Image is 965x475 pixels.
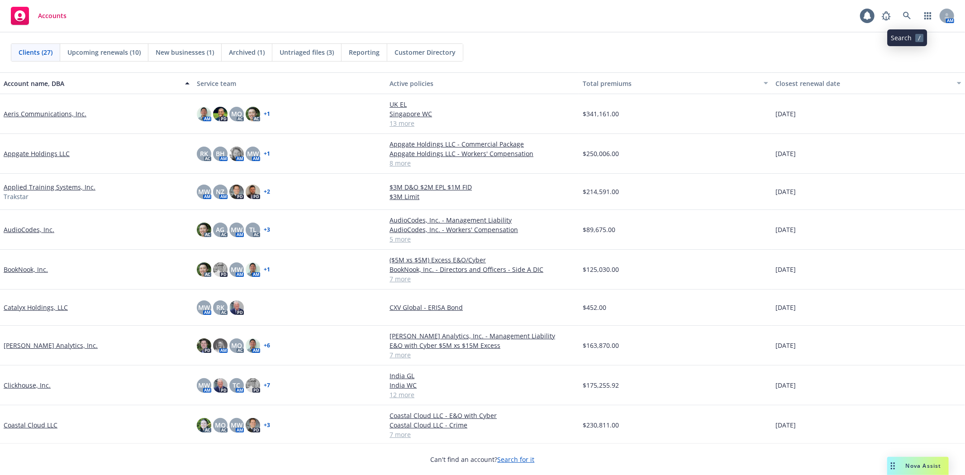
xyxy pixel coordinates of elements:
a: Appgate Holdings LLC - Commercial Package [390,139,575,149]
a: + 1 [264,267,270,272]
span: $214,591.00 [583,187,619,196]
span: Customer Directory [395,47,456,57]
span: [DATE] [775,187,796,196]
a: Switch app [919,7,937,25]
img: photo [197,107,211,121]
span: Trakstar [4,192,29,201]
span: [DATE] [775,109,796,119]
img: photo [246,418,260,432]
span: [DATE] [775,225,796,234]
span: Archived (1) [229,47,265,57]
span: $175,255.92 [583,380,619,390]
a: + 1 [264,111,270,117]
div: Drag to move [887,457,898,475]
span: [DATE] [775,341,796,350]
span: [DATE] [775,420,796,430]
span: RK [216,303,224,312]
a: [PERSON_NAME] Analytics, Inc. - Management Liability [390,331,575,341]
div: Closest renewal date [775,79,951,88]
span: AG [216,225,224,234]
button: Service team [193,72,386,94]
span: MW [198,303,210,312]
a: CXV Global - ERISA Bond [390,303,575,312]
a: Search for it [498,455,535,464]
a: India WC [390,380,575,390]
a: Search [898,7,916,25]
span: $452.00 [583,303,606,312]
a: Appgate Holdings LLC - Workers' Compensation [390,149,575,158]
span: New businesses (1) [156,47,214,57]
a: + 3 [264,227,270,233]
a: BookNook, Inc. [4,265,48,274]
a: 7 more [390,430,575,439]
img: photo [229,185,244,199]
a: + 7 [264,383,270,388]
img: photo [197,223,211,237]
a: Coastal Cloud LLC - Crime [390,420,575,430]
span: $341,161.00 [583,109,619,119]
span: MQ [231,341,242,350]
span: Untriaged files (3) [280,47,334,57]
button: Nova Assist [887,457,949,475]
span: [DATE] [775,380,796,390]
span: $163,870.00 [583,341,619,350]
a: + 3 [264,423,270,428]
img: photo [246,185,260,199]
a: 5 more [390,234,575,244]
span: MW [247,149,259,158]
button: Closest renewal date [772,72,965,94]
img: photo [246,262,260,277]
a: Singapore WC [390,109,575,119]
a: ($5M xs $5M) Excess E&O/Cyber [390,255,575,265]
div: Active policies [390,79,575,88]
span: MQ [231,109,242,119]
span: Clients (27) [19,47,52,57]
span: TC [233,380,240,390]
a: 13 more [390,119,575,128]
img: photo [246,107,260,121]
span: Accounts [38,12,67,19]
span: [DATE] [775,265,796,274]
span: MW [231,225,242,234]
a: $3M D&O $2M EPL $1M FID [390,182,575,192]
img: photo [246,338,260,353]
span: MW [231,265,242,274]
span: [DATE] [775,303,796,312]
span: $250,006.00 [583,149,619,158]
img: photo [229,300,244,315]
span: $125,030.00 [583,265,619,274]
a: AudioCodes, Inc. - Workers' Compensation [390,225,575,234]
a: AudioCodes, Inc. [4,225,54,234]
img: photo [213,262,228,277]
img: photo [197,262,211,277]
img: photo [213,107,228,121]
a: India GL [390,371,575,380]
a: Coastal Cloud LLC - E&O with Cyber [390,411,575,420]
a: Coastal Cloud LLC [4,420,57,430]
a: Appgate Holdings LLC [4,149,70,158]
a: + 2 [264,189,270,195]
a: + 6 [264,343,270,348]
a: 12 more [390,390,575,399]
a: UK EL [390,100,575,109]
img: photo [246,378,260,393]
a: + 1 [264,151,270,157]
img: photo [213,338,228,353]
span: TL [249,225,257,234]
span: Can't find an account? [431,455,535,464]
a: [PERSON_NAME] Analytics, Inc. [4,341,98,350]
a: Report a Bug [877,7,895,25]
button: Total premiums [579,72,772,94]
a: Catalyx Holdings, LLC [4,303,68,312]
div: Service team [197,79,383,88]
span: Nova Assist [906,462,941,470]
span: $89,675.00 [583,225,615,234]
a: 7 more [390,350,575,360]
